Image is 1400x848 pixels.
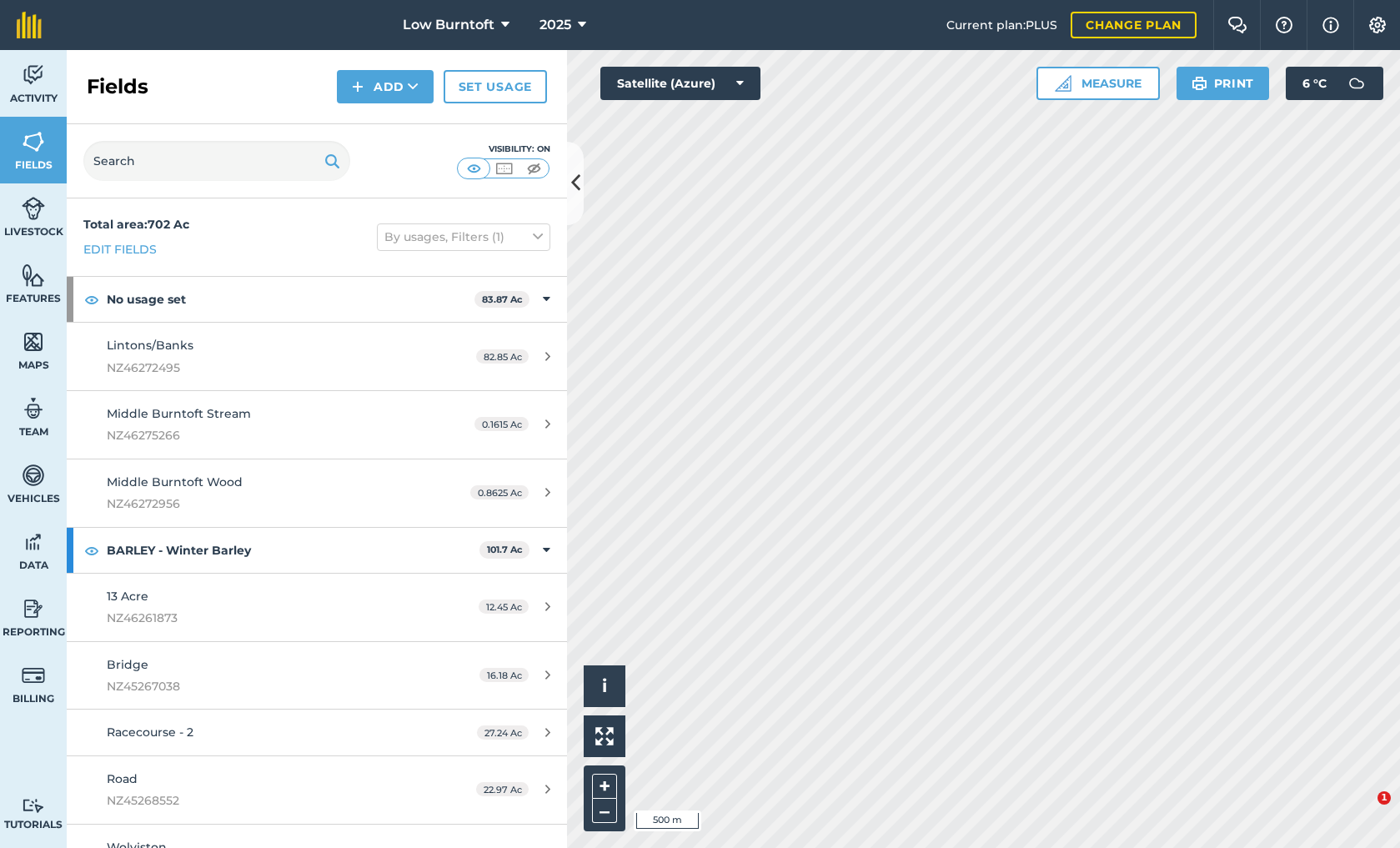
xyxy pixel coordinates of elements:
[476,782,529,796] span: 22.97 Ac
[17,12,42,38] img: fieldmargin Logo
[107,426,420,444] span: NZ46275266
[1302,67,1327,100] span: 6 ° C
[83,217,189,232] strong: Total area : 702 Ac
[403,15,494,35] span: Low Burntoft
[487,544,523,555] strong: 101.7 Ac
[67,574,567,641] a: 13 AcreNZ4626187312.45 Ac
[107,725,193,740] span: Racecourse - 2
[584,665,625,707] button: i
[22,463,45,488] img: svg+xml;base64,PD94bWwgdmVyc2lvbj0iMS4wIiBlbmNvZGluZz0idXRmLTgiPz4KPCEtLSBHZW5lcmF0b3I6IEFkb2JlIE...
[352,77,364,97] img: svg+xml;base64,PHN2ZyB4bWxucz0iaHR0cDovL3d3dy53My5vcmcvMjAwMC9zdmciIHdpZHRoPSIxNCIgaGVpZ2h0PSIyNC...
[67,756,567,824] a: RoadNZ4526855222.97 Ac
[464,160,484,177] img: svg+xml;base64,PHN2ZyB4bWxucz0iaHR0cDovL3d3dy53My5vcmcvMjAwMC9zdmciIHdpZHRoPSI1MCIgaGVpZ2h0PSI0MC...
[474,417,529,431] span: 0.1615 Ac
[107,494,420,513] span: NZ46272956
[22,263,45,288] img: svg+xml;base64,PHN2ZyB4bWxucz0iaHR0cDovL3d3dy53My5vcmcvMjAwMC9zdmciIHdpZHRoPSI1NiIgaGVpZ2h0PSI2MC...
[1227,17,1247,33] img: Two speech bubbles overlapping with the left bubble in the forefront
[84,540,99,560] img: svg+xml;base64,PHN2ZyB4bWxucz0iaHR0cDovL3d3dy53My5vcmcvMjAwMC9zdmciIHdpZHRoPSIxOCIgaGVpZ2h0PSIyNC...
[67,459,567,527] a: Middle Burntoft WoodNZ462729560.8625 Ac
[107,609,420,627] span: NZ46261873
[107,277,474,322] strong: No usage set
[67,710,567,755] a: Racecourse - 227.24 Ac
[1286,67,1383,100] button: 6 °C
[22,329,45,354] img: svg+xml;base64,PHN2ZyB4bWxucz0iaHR0cDovL3d3dy53My5vcmcvMjAwMC9zdmciIHdpZHRoPSI1NiIgaGVpZ2h0PSI2MC...
[67,528,567,573] div: BARLEY - Winter Barley101.7 Ac
[107,589,148,604] span: 13 Acre
[22,663,45,688] img: svg+xml;base64,PD94bWwgdmVyc2lvbj0iMS4wIiBlbmNvZGluZz0idXRmLTgiPz4KPCEtLSBHZW5lcmF0b3I6IEFkb2JlIE...
[494,160,514,177] img: svg+xml;base64,PHN2ZyB4bWxucz0iaHR0cDovL3d3dy53My5vcmcvMjAwMC9zdmciIHdpZHRoPSI1MCIgaGVpZ2h0PSI0MC...
[479,600,529,614] span: 12.45 Ac
[470,485,529,499] span: 0.8625 Ac
[22,798,45,814] img: svg+xml;base64,PD94bWwgdmVyc2lvbj0iMS4wIiBlbmNvZGluZz0idXRmLTgiPz4KPCEtLSBHZW5lcmF0b3I6IEFkb2JlIE...
[592,774,617,799] button: +
[67,323,567,390] a: Lintons/BanksNZ4627249582.85 Ac
[946,16,1057,34] span: Current plan : PLUS
[444,70,547,103] a: Set usage
[602,675,607,696] span: i
[22,196,45,221] img: svg+xml;base64,PD94bWwgdmVyc2lvbj0iMS4wIiBlbmNvZGluZz0idXRmLTgiPz4KPCEtLSBHZW5lcmF0b3I6IEFkb2JlIE...
[22,596,45,621] img: svg+xml;base64,PD94bWwgdmVyc2lvbj0iMS4wIiBlbmNvZGluZz0idXRmLTgiPz4KPCEtLSBHZW5lcmF0b3I6IEFkb2JlIE...
[87,73,148,100] h2: Fields
[107,359,420,377] span: NZ46272495
[1343,791,1383,831] iframe: Intercom live chat
[22,396,45,421] img: svg+xml;base64,PD94bWwgdmVyc2lvbj0iMS4wIiBlbmNvZGluZz0idXRmLTgiPz4KPCEtLSBHZW5lcmF0b3I6IEFkb2JlIE...
[539,15,571,35] span: 2025
[1071,12,1197,38] a: Change plan
[83,240,157,258] a: Edit fields
[337,70,434,103] button: Add
[592,799,617,823] button: –
[476,349,529,364] span: 82.85 Ac
[457,143,550,156] div: Visibility: On
[67,391,567,459] a: Middle Burntoft StreamNZ462752660.1615 Ac
[1055,75,1071,92] img: Ruler icon
[324,151,340,171] img: svg+xml;base64,PHN2ZyB4bWxucz0iaHR0cDovL3d3dy53My5vcmcvMjAwMC9zdmciIHdpZHRoPSIxOSIgaGVpZ2h0PSIyNC...
[477,725,529,740] span: 27.24 Ac
[600,67,760,100] button: Satellite (Azure)
[1340,67,1373,100] img: svg+xml;base64,PD94bWwgdmVyc2lvbj0iMS4wIiBlbmNvZGluZz0idXRmLTgiPz4KPCEtLSBHZW5lcmF0b3I6IEFkb2JlIE...
[107,677,420,695] span: NZ45267038
[107,528,479,573] strong: BARLEY - Winter Barley
[22,63,45,88] img: svg+xml;base64,PD94bWwgdmVyc2lvbj0iMS4wIiBlbmNvZGluZz0idXRmLTgiPz4KPCEtLSBHZW5lcmF0b3I6IEFkb2JlIE...
[67,642,567,710] a: BridgeNZ4526703816.18 Ac
[1192,73,1207,93] img: svg+xml;base64,PHN2ZyB4bWxucz0iaHR0cDovL3d3dy53My5vcmcvMjAwMC9zdmciIHdpZHRoPSIxOSIgaGVpZ2h0PSIyNC...
[107,406,251,421] span: Middle Burntoft Stream
[1274,17,1294,33] img: A question mark icon
[1036,67,1160,100] button: Measure
[22,529,45,554] img: svg+xml;base64,PD94bWwgdmVyc2lvbj0iMS4wIiBlbmNvZGluZz0idXRmLTgiPz4KPCEtLSBHZW5lcmF0b3I6IEFkb2JlIE...
[1367,17,1387,33] img: A cog icon
[595,727,614,745] img: Four arrows, one pointing top left, one top right, one bottom right and the last bottom left
[107,657,148,672] span: Bridge
[22,129,45,154] img: svg+xml;base64,PHN2ZyB4bWxucz0iaHR0cDovL3d3dy53My5vcmcvMjAwMC9zdmciIHdpZHRoPSI1NiIgaGVpZ2h0PSI2MC...
[107,771,138,786] span: Road
[1377,791,1391,805] span: 1
[84,289,99,309] img: svg+xml;base64,PHN2ZyB4bWxucz0iaHR0cDovL3d3dy53My5vcmcvMjAwMC9zdmciIHdpZHRoPSIxOCIgaGVpZ2h0PSIyNC...
[107,338,193,353] span: Lintons/Banks
[83,141,350,181] input: Search
[107,474,243,489] span: Middle Burntoft Wood
[524,160,544,177] img: svg+xml;base64,PHN2ZyB4bWxucz0iaHR0cDovL3d3dy53My5vcmcvMjAwMC9zdmciIHdpZHRoPSI1MCIgaGVpZ2h0PSI0MC...
[1322,15,1339,35] img: svg+xml;base64,PHN2ZyB4bWxucz0iaHR0cDovL3d3dy53My5vcmcvMjAwMC9zdmciIHdpZHRoPSIxNyIgaGVpZ2h0PSIxNy...
[1177,67,1270,100] button: Print
[107,791,420,810] span: NZ45268552
[479,668,529,682] span: 16.18 Ac
[67,277,567,322] div: No usage set83.87 Ac
[482,294,523,305] strong: 83.87 Ac
[377,223,550,250] button: By usages, Filters (1)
